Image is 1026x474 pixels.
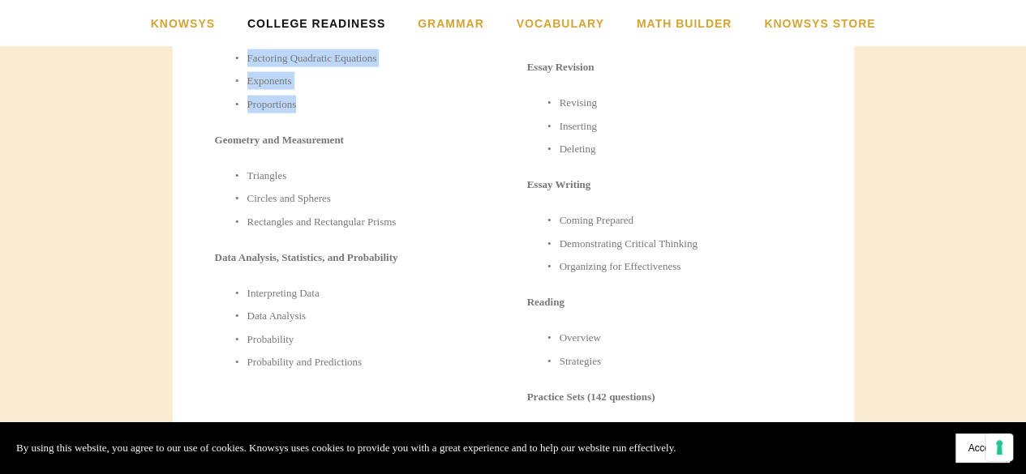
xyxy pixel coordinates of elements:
p: Rectangles and Rectangular Prisms [247,213,500,231]
p: Overview [560,329,812,347]
p: Circles and Spheres [247,190,500,207]
p: Organizing for Effectiveness [560,258,812,275]
p: Coming Prepared [560,211,812,229]
p: Factoring Quadratic Equations [247,49,500,67]
p: Demonstrating Critical Thinking [560,235,812,253]
p: Probability and Predictions [247,353,500,371]
p: Triangles [247,167,500,185]
strong: Data Analysis, Statistics, and Probability [215,251,398,263]
button: Your consent preferences for tracking technologies [985,433,1013,461]
p: Revising [560,94,812,112]
strong: Reading [527,296,565,308]
p: Deleting [560,140,812,158]
strong: Practice Sets (142 questions) [527,391,655,403]
p: Inserting [560,117,812,135]
p: Data Analysis [247,307,500,325]
strong: Essay Writing [527,178,591,190]
p: By using this website, you agree to our use of cookies. Knowsys uses cookies to provide you with ... [16,439,676,457]
strong: Geometry and Measurement [215,134,344,146]
strong: Essay Revision [527,61,595,73]
p: Exponents [247,72,500,90]
p: Interpreting Data [247,284,500,302]
p: Proportions [247,96,500,113]
p: Probability [247,331,500,348]
span: Accept [968,442,998,454]
p: Strategies [560,352,812,370]
button: Accept [955,433,1010,463]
